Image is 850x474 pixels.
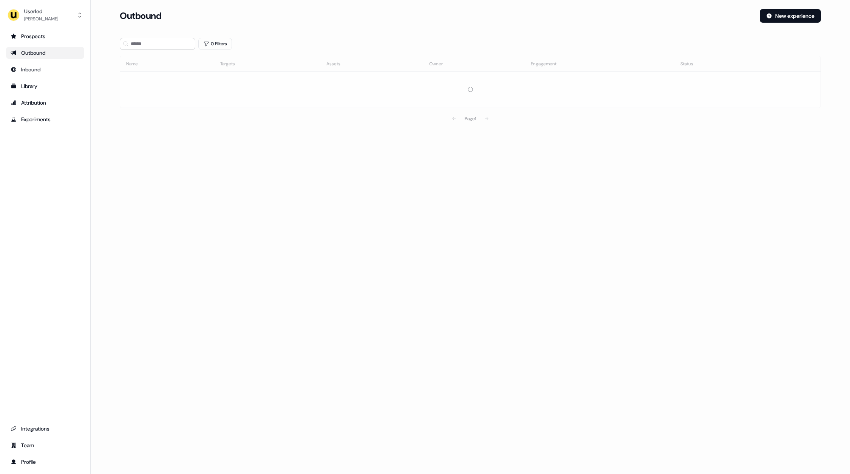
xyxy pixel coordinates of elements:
div: Profile [11,458,80,466]
button: New experience [760,9,821,23]
a: Go to team [6,439,84,451]
div: Experiments [11,116,80,123]
button: Userled[PERSON_NAME] [6,6,84,24]
a: Go to attribution [6,97,84,109]
button: 0 Filters [198,38,232,50]
a: Go to prospects [6,30,84,42]
a: Go to Inbound [6,63,84,76]
a: Go to profile [6,456,84,468]
div: [PERSON_NAME] [24,15,58,23]
div: Library [11,82,80,90]
div: Integrations [11,425,80,432]
div: Userled [24,8,58,15]
a: Go to outbound experience [6,47,84,59]
div: Attribution [11,99,80,107]
a: Go to integrations [6,423,84,435]
a: Go to templates [6,80,84,92]
div: Outbound [11,49,80,57]
div: Team [11,442,80,449]
div: Inbound [11,66,80,73]
div: Prospects [11,32,80,40]
a: Go to experiments [6,113,84,125]
h3: Outbound [120,10,161,22]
